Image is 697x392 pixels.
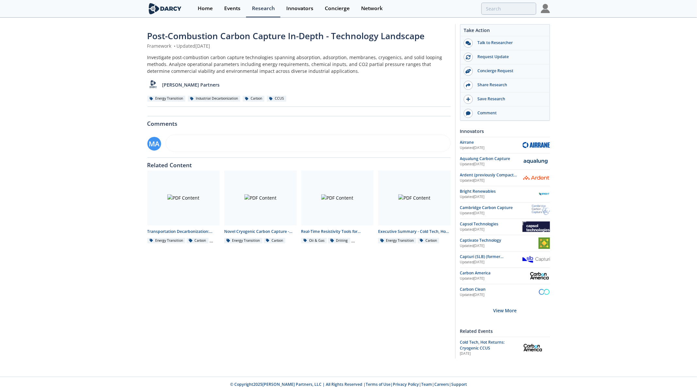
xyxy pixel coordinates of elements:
[147,158,451,168] div: Related Content
[460,221,523,227] div: Capsol Technologies
[376,171,453,244] a: PDF Content Executive Summary - Cold Tech, Hot Returns: Cryogenic CCUS Energy Transition Carbon
[460,260,523,265] div: Updated [DATE]
[147,54,451,74] div: Investigate post-combustion carbon capture technologies spanning absorption, adsorption, membrane...
[224,6,241,11] div: Events
[523,256,550,263] img: Capturi (SLB) (former Aker Carbon Capture)
[460,254,523,260] div: Capturi (SLB) (former [PERSON_NAME] Carbon Capture)
[147,30,425,42] span: Post-Combustion Carbon Capture In-Depth - Technology Landscape
[378,229,451,235] div: Executive Summary - Cold Tech, Hot Returns: Cryogenic CCUS
[473,40,546,46] div: Talk to Researcher
[107,382,590,387] p: © Copyright 2025 [PERSON_NAME] Partners, LLC | All Rights Reserved | | | | |
[460,172,550,184] a: Ardent (previously Compact Membrane Systems) Updated[DATE] Ardent (previously Compact Membrane Sy...
[378,238,416,244] div: Energy Transition
[473,110,546,116] div: Comment
[173,43,177,49] span: •
[243,96,265,102] div: Carbon
[460,237,539,243] div: Captivate Technology
[523,142,550,148] img: Airrane
[529,270,550,282] img: Carbon America
[460,276,529,281] div: Updated [DATE]
[147,3,183,14] img: logo-wide.svg
[222,171,299,244] a: PDF Content Novel Cryogenic Carbon Capture - Innovator Comparison Energy Transition Carbon
[460,156,523,162] div: Aqualung Carbon Capture
[481,3,536,15] input: Advanced Search
[532,205,550,216] img: Cambridge Carbon Capture
[460,254,550,265] a: Capturi (SLB) (former [PERSON_NAME] Carbon Capture) Updated[DATE] Capturi (SLB) (former Aker Carb...
[541,4,550,13] img: Profile
[460,270,550,282] a: Carbon America Updated[DATE] Carbon America
[301,238,327,244] div: Oil & Gas
[460,194,539,200] div: Updated [DATE]
[299,171,376,244] a: PDF Content Real-Time Resistivity Tools for Thermal Maturity Assessment - Innovator Comparison Oi...
[460,178,523,183] div: Updated [DATE]
[418,238,440,244] div: Carbon
[460,139,550,151] a: Airrane Updated[DATE] Airrane
[187,238,208,244] div: Carbon
[264,238,286,244] div: Carbon
[539,286,550,298] img: Carbon Clean
[460,292,539,298] div: Updated [DATE]
[393,382,419,387] a: Privacy Policy
[147,137,161,151] div: MA
[224,238,262,244] div: Energy Transition
[523,221,550,232] img: Capsol Technologies
[267,96,287,102] div: CCUS
[460,162,523,167] div: Updated [DATE]
[434,382,449,387] a: Careers
[460,205,550,216] a: Cambridge Carbon Capture Updated[DATE] Cambridge Carbon Capture
[361,6,383,11] div: Network
[473,68,546,74] div: Concierge Request
[252,6,275,11] div: Research
[145,171,222,244] a: PDF Content Transportation Decarbonization: Heavy-Duty Vehicles - Technology Landscape Energy Tra...
[147,96,186,102] div: Energy Transition
[460,237,550,249] a: Captivate Technology Updated[DATE] Captivate Technology
[460,125,550,137] div: Innovators
[460,270,529,276] div: Carbon America
[460,211,532,216] div: Updated [DATE]
[451,382,467,387] a: Support
[325,6,350,11] div: Concierge
[188,96,241,102] div: Industrial Decarbonization
[460,286,539,292] div: Carbon Clean
[460,156,550,167] a: Aqualung Carbon Capture Updated[DATE] Aqualung Carbon Capture
[460,339,550,357] a: Cold Tech, Hot Returns: Cryogenic CCUS [DATE] Carbon America
[460,188,539,194] div: Bright Renewables
[162,81,220,88] p: [PERSON_NAME] Partners
[286,6,313,11] div: Innovators
[460,221,550,233] a: Capsol Technologies Updated[DATE] Capsol Technologies
[460,286,550,298] a: Carbon Clean Updated[DATE] Carbon Clean
[539,188,550,200] img: Bright Renewables
[473,96,546,102] div: Save Research
[460,27,550,36] div: Take Action
[460,205,532,211] div: Cambridge Carbon Capture
[460,300,550,321] div: View More
[460,227,523,232] div: Updated [DATE]
[460,325,550,337] div: Related Events
[147,238,186,244] div: Energy Transition
[539,237,550,249] img: Captivate Technology
[147,116,451,127] div: Comments
[460,188,550,200] a: Bright Renewables Updated[DATE] Bright Renewables
[301,229,374,235] div: Real-Time Resistivity Tools for Thermal Maturity Assessment - Innovator Comparison
[473,54,546,60] div: Request Update
[147,42,451,49] div: Framework Updated [DATE]
[421,382,432,387] a: Team
[460,172,523,178] div: Ardent (previously Compact Membrane Systems)
[460,339,505,351] span: Cold Tech, Hot Returns: Cryogenic CCUS
[460,243,539,249] div: Updated [DATE]
[523,158,550,165] img: Aqualung Carbon Capture
[523,342,543,353] img: Carbon America
[460,145,523,151] div: Updated [DATE]
[460,139,523,145] div: Airrane
[523,175,550,180] img: Ardent (previously Compact Membrane Systems)
[147,229,220,235] div: Transportation Decarbonization: Heavy-Duty Vehicles - Technology Landscape
[224,229,297,235] div: Novel Cryogenic Carbon Capture - Innovator Comparison
[198,6,213,11] div: Home
[366,382,390,387] a: Terms of Use
[328,238,350,244] div: Drilling
[473,82,546,88] div: Share Research
[460,351,518,356] div: [DATE]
